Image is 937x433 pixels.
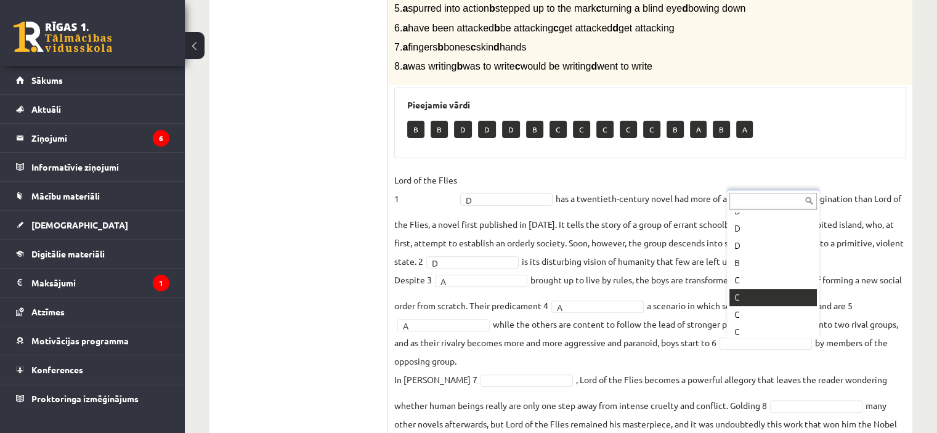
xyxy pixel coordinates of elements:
div: C [729,272,817,289]
div: C [729,289,817,306]
div: D [729,237,817,254]
div: C [729,306,817,323]
div: C [729,323,817,341]
div: B [729,254,817,272]
div: D [729,220,817,237]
